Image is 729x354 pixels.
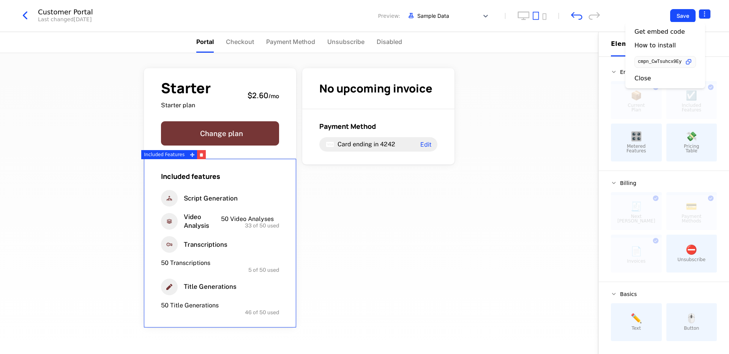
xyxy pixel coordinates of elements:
[268,92,279,100] sub: / mo
[634,56,696,68] button: cmpn_CwTsuhcx9Ey
[161,213,178,230] i: stacked
[161,302,219,309] span: 50 Title Generations
[161,81,211,95] span: Starter
[161,236,178,253] i: key
[319,81,432,96] span: No upcoming invoice
[420,141,431,147] span: Edit
[161,190,178,207] i: plan
[184,213,215,230] span: Video Analysis
[221,215,274,222] span: 50 Video Analyses
[634,75,651,82] div: Close
[625,22,705,88] div: Select action
[184,282,237,291] span: Title Generations
[248,90,268,100] span: $2.60
[338,141,379,148] span: Card ending in
[245,310,279,315] span: 46 of 50 used
[161,101,211,110] span: Starter plan
[638,60,682,64] span: cmpn_CwTsuhcx9Ey
[161,259,210,266] span: 50 Transcriptions
[634,28,685,36] div: Get embed code
[325,140,335,149] i: visa
[245,223,279,228] span: 33 of 50 used
[184,240,227,249] span: Transcriptions
[634,42,676,49] div: How to install
[161,279,178,295] i: pencil
[248,267,279,273] span: 5 of 50 used
[380,141,395,148] span: 4242
[161,121,279,146] button: Change plan
[319,122,376,131] span: Payment Method
[161,172,220,181] span: Included features
[184,194,238,203] span: Script Generation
